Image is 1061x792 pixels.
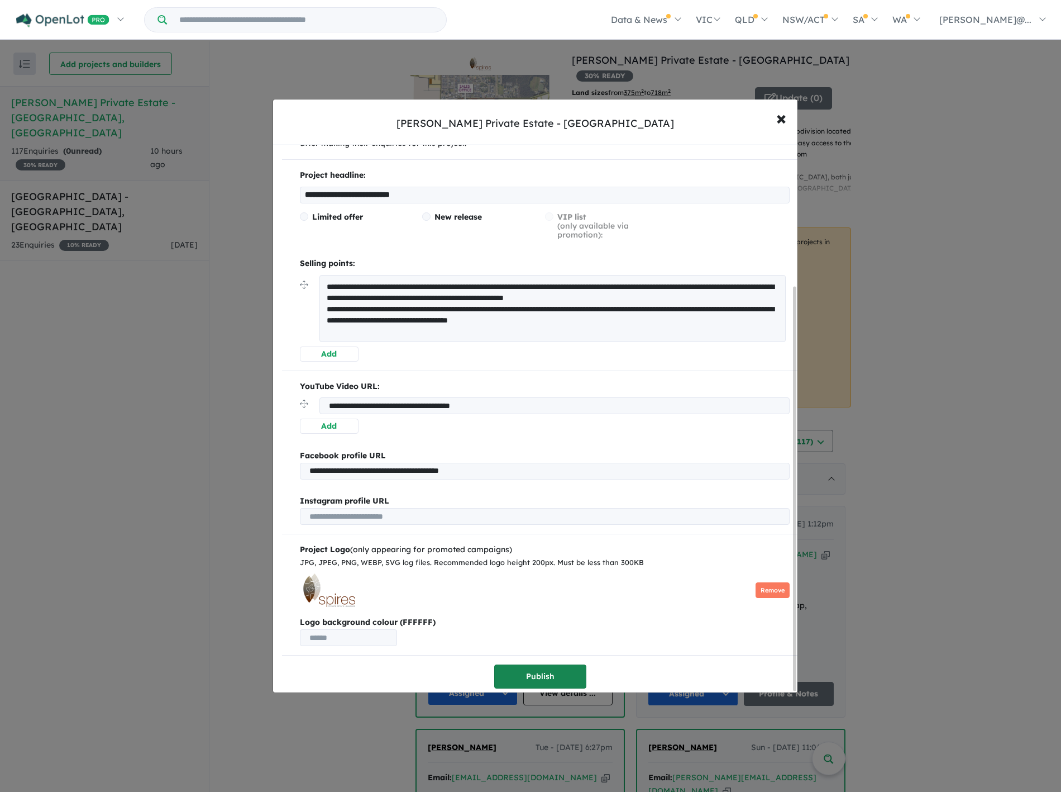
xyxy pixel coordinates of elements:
[169,8,444,32] input: Try estate name, suburb, builder or developer
[300,257,790,271] p: Selling points:
[300,573,355,607] img: Spires%20Private%20Estate%20-%20Baldivis___1711065415.jpg
[300,543,790,557] div: (only appearing for promoted campaigns)
[776,106,786,130] span: ×
[300,380,790,393] p: YouTube Video URL:
[312,212,363,222] span: Limited offer
[300,419,359,434] button: Add
[300,496,389,506] b: Instagram profile URL
[300,616,790,629] b: Logo background colour (FFFFFF)
[434,212,482,222] span: New release
[16,13,109,27] img: Openlot PRO Logo White
[494,665,586,689] button: Publish
[300,557,790,569] div: JPG, JPEG, PNG, WEBP, SVG log files. Recommended logo height 200px. Must be less than 300KB
[300,450,386,461] b: Facebook profile URL
[300,281,308,289] img: drag.svg
[396,116,674,131] div: [PERSON_NAME] Private Estate - [GEOGRAPHIC_DATA]
[300,169,790,182] p: Project headline:
[300,400,308,408] img: drag.svg
[300,544,350,554] b: Project Logo
[756,582,790,599] button: Remove
[939,14,1031,25] span: [PERSON_NAME]@...
[300,347,359,362] button: Add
